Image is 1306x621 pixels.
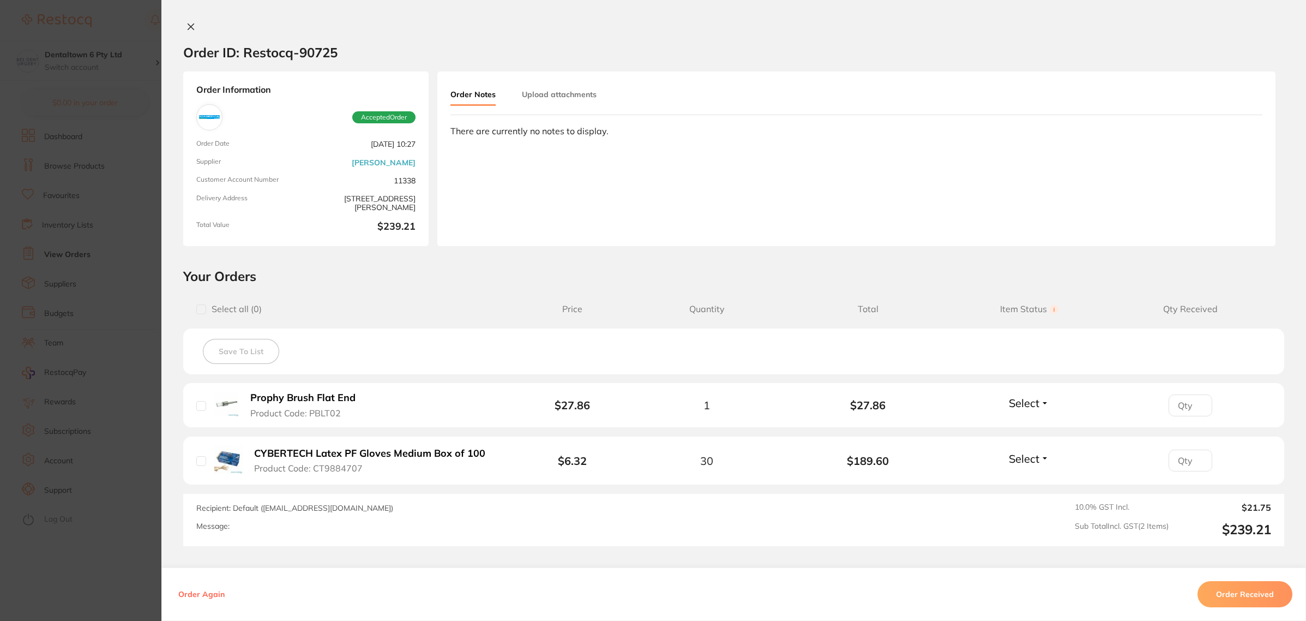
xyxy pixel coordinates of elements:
[1009,396,1039,410] span: Select
[310,194,416,212] span: [STREET_ADDRESS][PERSON_NAME]
[196,221,302,233] span: Total Value
[254,448,485,459] b: CYBERTECH Latex PF Gloves Medium Box of 100
[787,304,949,314] span: Total
[310,140,416,149] span: [DATE] 10:27
[183,268,1284,284] h2: Your Orders
[1177,503,1271,512] output: $21.75
[555,398,590,412] b: $27.86
[250,408,341,418] span: Product Code: PBLT02
[214,392,239,416] img: Prophy Brush Flat End
[310,221,416,233] b: $239.21
[254,463,363,473] span: Product Code: CT9884707
[206,304,262,314] span: Select all ( 0 )
[1075,522,1169,538] span: Sub Total Incl. GST ( 2 Items)
[703,399,710,411] span: 1
[250,392,356,404] b: Prophy Brush Flat End
[196,194,302,212] span: Delivery Address
[203,339,279,364] button: Save To List
[310,176,416,185] span: 11338
[196,85,416,95] strong: Order Information
[519,304,626,314] span: Price
[1006,396,1052,410] button: Select
[196,140,302,149] span: Order Date
[1197,581,1292,607] button: Order Received
[199,107,220,128] img: Adam Dental
[196,522,230,531] label: Message:
[626,304,787,314] span: Quantity
[352,111,416,123] span: Accepted Order
[1169,395,1212,416] input: Qty
[700,455,713,467] span: 30
[196,503,393,513] span: Recipient: Default ( [EMAIL_ADDRESS][DOMAIN_NAME] )
[183,44,338,61] h2: Order ID: Restocq- 90725
[1110,304,1271,314] span: Qty Received
[214,445,243,474] img: CYBERTECH Latex PF Gloves Medium Box of 100
[787,455,949,467] b: $189.60
[1075,503,1169,512] span: 10.0 % GST Incl.
[196,176,302,185] span: Customer Account Number
[558,454,587,468] b: $6.32
[1006,452,1052,465] button: Select
[450,85,496,106] button: Order Notes
[949,304,1110,314] span: Item Status
[1009,452,1039,465] span: Select
[522,85,597,104] button: Upload attachments
[1169,450,1212,471] input: Qty
[251,447,495,474] button: CYBERTECH Latex PF Gloves Medium Box of 100 Product Code: CT9884707
[247,392,369,419] button: Prophy Brush Flat End Product Code: PBLT02
[450,126,1262,136] div: There are currently no notes to display.
[352,158,416,167] a: [PERSON_NAME]
[787,399,949,411] b: $27.86
[175,589,228,599] button: Order Again
[196,158,302,167] span: Supplier
[1177,522,1271,538] output: $239.21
